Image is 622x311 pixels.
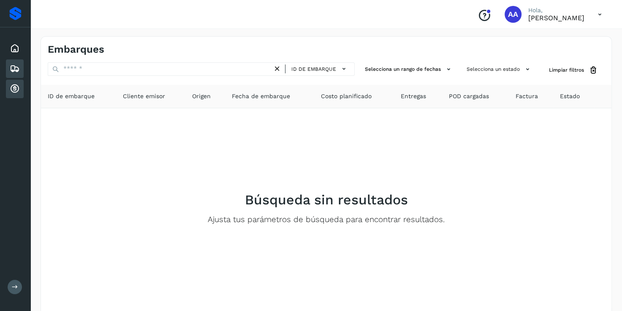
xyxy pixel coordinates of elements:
span: Estado [560,92,580,101]
p: ALEJANDRO ASSALEIH MORENO [528,14,584,22]
h4: Embarques [48,43,104,56]
div: Inicio [6,39,24,58]
div: Embarques [6,59,24,78]
button: Selecciona un estado [463,62,535,76]
p: Hola, [528,7,584,14]
span: Cliente emisor [123,92,165,101]
p: Ajusta tus parámetros de búsqueda para encontrar resultados. [208,215,445,225]
button: Limpiar filtros [542,62,605,78]
div: Cuentas por cobrar [6,80,24,98]
span: ID de embarque [291,65,336,73]
button: Selecciona un rango de fechas [361,62,456,76]
span: Factura [516,92,538,101]
span: ID de embarque [48,92,95,101]
span: Limpiar filtros [549,66,584,74]
h2: Búsqueda sin resultados [245,192,408,208]
span: Fecha de embarque [232,92,290,101]
span: Origen [192,92,210,101]
span: Costo planificado [321,92,372,101]
button: ID de embarque [289,63,351,75]
span: Entregas [401,92,426,101]
span: POD cargadas [449,92,489,101]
